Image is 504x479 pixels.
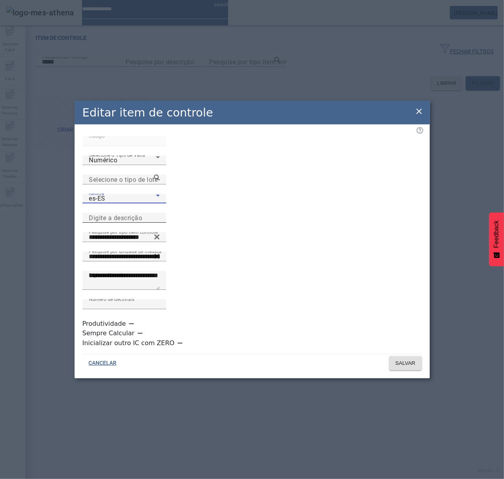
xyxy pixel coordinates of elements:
input: Number [89,252,160,261]
label: Inicializar outro IC com ZERO [82,338,176,348]
mat-label: Número de decimais [89,297,135,302]
mat-label: Código [89,133,105,139]
label: Produtividade [82,319,127,329]
button: Feedback - Mostrar pesquisa [489,212,504,266]
input: Number [89,233,160,242]
mat-label: Selecione o tipo de lote [89,176,158,183]
span: es-ES [89,195,105,202]
h2: Editar item de controle [82,104,213,121]
label: Sempre Calcular [82,329,136,338]
span: Numérico [89,156,117,164]
button: CANCELAR [82,356,123,370]
span: CANCELAR [89,359,117,367]
input: Number [89,175,160,184]
mat-label: Digite a fórmula [89,272,125,278]
span: SALVAR [395,359,416,367]
button: SALVAR [389,356,422,370]
span: Feedback [493,220,500,248]
mat-label: Pesquise por unidade de medida [89,249,161,254]
mat-label: Pesquise por tipo item controle [89,229,158,235]
mat-label: Digite a descrição [89,214,142,222]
